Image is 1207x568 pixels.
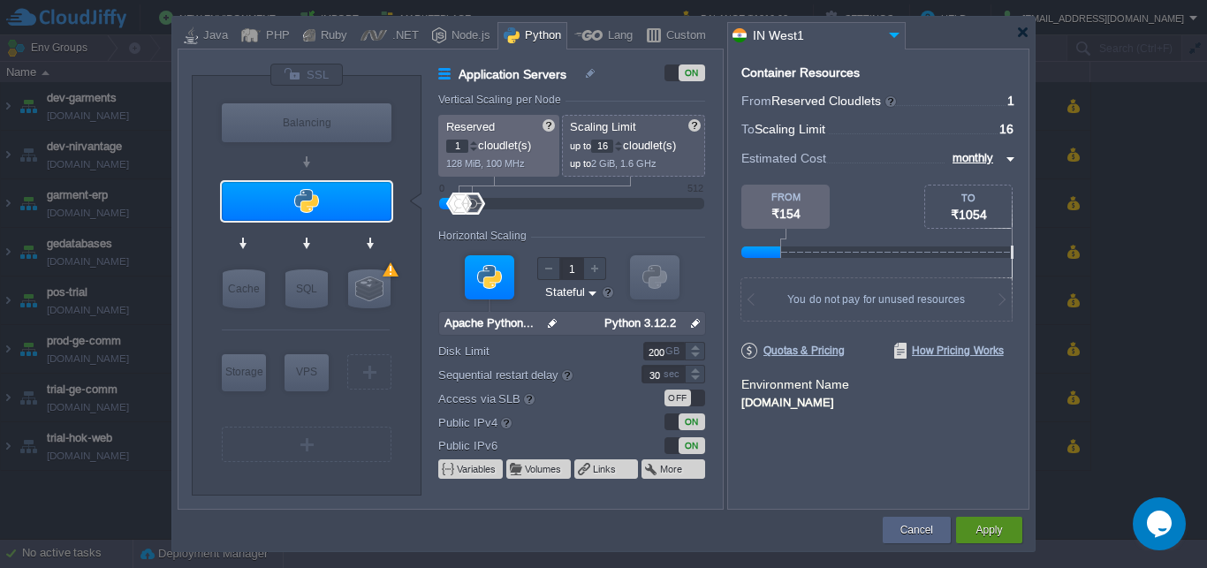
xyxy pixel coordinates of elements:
div: SQL [285,269,328,308]
span: 1 [1007,94,1014,108]
span: Scaling Limit [570,120,636,133]
span: From [741,94,771,108]
p: cloudlet(s) [570,134,699,153]
span: Reserved Cloudlets [771,94,898,108]
label: Disk Limit [438,342,618,360]
label: Environment Name [741,377,849,391]
div: ON [679,64,705,81]
div: NoSQL Databases [348,269,391,308]
div: GB [665,343,683,360]
div: Vertical Scaling per Node [438,94,566,106]
span: Estimated Cost [741,148,826,168]
label: Public IPv6 [438,436,618,455]
div: VPS [285,354,329,390]
span: ₹154 [771,207,801,221]
span: Reserved [446,120,495,133]
button: More [660,462,684,476]
div: ON [679,413,705,430]
span: How Pricing Works [894,343,1004,359]
div: .NET [387,23,419,49]
div: Storage Containers [222,354,266,391]
span: 16 [999,122,1013,136]
button: Links [593,462,618,476]
div: 512 [687,183,703,193]
div: Elastic VPS [285,354,329,391]
span: up to [570,140,591,151]
div: Horizontal Scaling [438,230,531,242]
span: Scaling Limit [755,122,825,136]
div: Create New Layer [222,427,391,462]
div: Java [198,23,228,49]
div: SQL Databases [285,269,328,308]
button: Volumes [525,462,563,476]
div: sec [664,366,683,382]
label: Public IPv4 [438,413,618,432]
span: 128 MiB, 100 MHz [446,158,525,169]
button: Cancel [900,521,933,539]
iframe: chat widget [1133,497,1189,550]
div: Container Resources [741,66,860,80]
span: ₹1054 [951,208,987,222]
div: TO [925,193,1012,203]
div: FROM [741,192,830,202]
button: Apply [975,521,1002,539]
span: Quotas & Pricing [741,343,845,359]
div: PHP [261,23,290,49]
div: Cache [223,269,265,308]
div: 0 [439,183,444,193]
button: Variables [457,462,497,476]
div: Application Servers [222,182,391,221]
p: cloudlet(s) [446,134,553,153]
span: 2 GiB, 1.6 GHz [591,158,657,169]
span: up to [570,158,591,169]
label: Access via SLB [438,389,618,408]
div: Storage [222,354,266,390]
div: Balancing [222,103,391,142]
div: Ruby [315,23,347,49]
div: Node.js [446,23,490,49]
div: ON [679,437,705,454]
div: Lang [603,23,633,49]
div: OFF [664,390,691,406]
div: Python [520,23,561,49]
div: [DOMAIN_NAME] [741,393,1015,409]
div: Custom [661,23,706,49]
span: To [741,122,755,136]
div: Create New Layer [347,354,391,390]
label: Sequential restart delay [438,365,618,384]
div: Load Balancer [222,103,391,142]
